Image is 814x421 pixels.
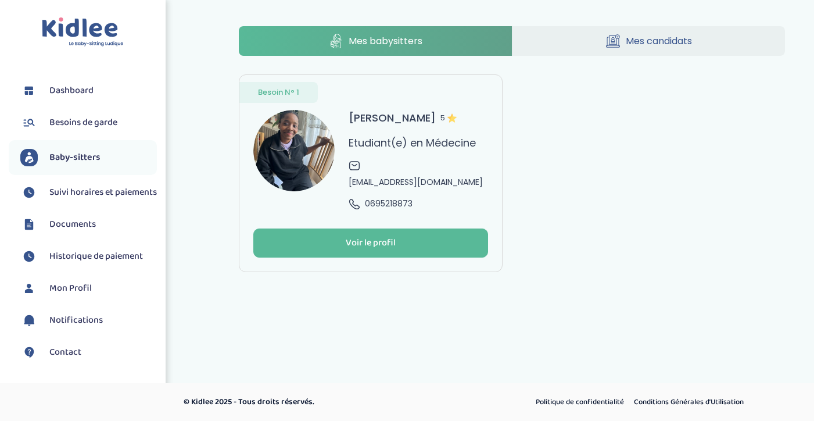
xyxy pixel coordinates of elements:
[42,17,124,47] img: logo.svg
[49,249,143,263] span: Historique de paiement
[349,135,476,151] p: Etudiant(e) en Médecine
[258,87,299,98] span: Besoin N° 1
[532,395,628,410] a: Politique de confidentialité
[365,198,413,210] span: 0695218873
[20,149,157,166] a: Baby-sitters
[512,26,786,56] a: Mes candidats
[239,26,512,56] a: Mes babysitters
[20,280,157,297] a: Mon Profil
[349,34,422,48] span: Mes babysitters
[49,217,96,231] span: Documents
[349,110,457,126] h3: [PERSON_NAME]
[346,237,396,250] div: Voir le profil
[20,280,38,297] img: profil.svg
[20,82,38,99] img: dashboard.svg
[20,344,38,361] img: contact.svg
[184,396,457,408] p: © Kidlee 2025 - Tous droits réservés.
[20,114,38,131] img: besoin.svg
[20,312,157,329] a: Notifications
[49,345,81,359] span: Contact
[20,312,38,329] img: notification.svg
[20,248,157,265] a: Historique de paiement
[20,114,157,131] a: Besoins de garde
[49,281,92,295] span: Mon Profil
[440,110,457,126] span: 5
[20,344,157,361] a: Contact
[253,229,488,258] button: Voir le profil
[49,185,157,199] span: Suivi horaires et paiements
[20,149,38,166] img: babysitters.svg
[20,248,38,265] img: suivihoraire.svg
[49,313,103,327] span: Notifications
[239,74,503,272] a: Besoin N° 1 avatar [PERSON_NAME]5 Etudiant(e) en Médecine [EMAIL_ADDRESS][DOMAIN_NAME] 0695218873...
[49,151,101,165] span: Baby-sitters
[20,216,38,233] img: documents.svg
[49,116,117,130] span: Besoins de garde
[20,216,157,233] a: Documents
[49,84,94,98] span: Dashboard
[626,34,692,48] span: Mes candidats
[253,110,335,191] img: avatar
[20,82,157,99] a: Dashboard
[630,395,748,410] a: Conditions Générales d’Utilisation
[20,184,38,201] img: suivihoraire.svg
[20,184,157,201] a: Suivi horaires et paiements
[349,176,483,188] span: [EMAIL_ADDRESS][DOMAIN_NAME]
